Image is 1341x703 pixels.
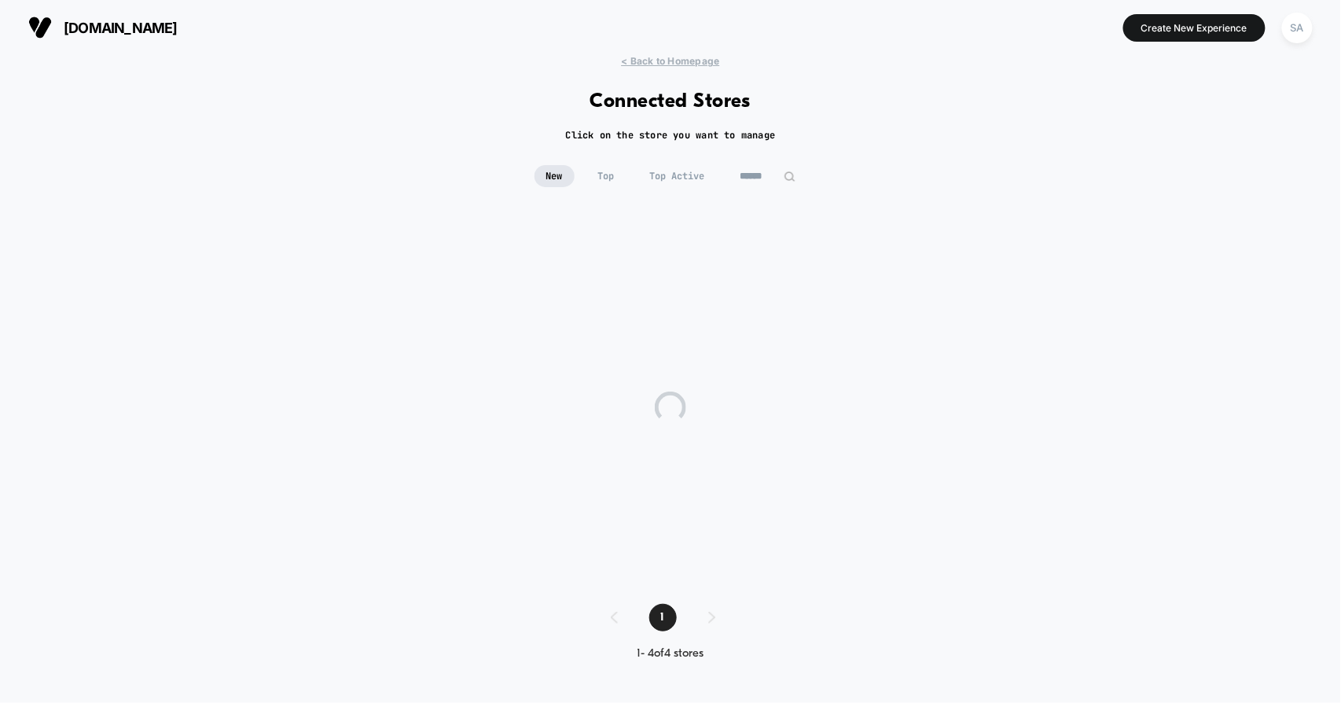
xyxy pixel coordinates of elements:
span: [DOMAIN_NAME] [64,20,178,36]
img: edit [784,171,795,182]
img: Visually logo [28,16,52,39]
button: SA [1277,12,1317,44]
div: SA [1282,13,1313,43]
span: Top Active [638,165,717,187]
span: Top [586,165,626,187]
h1: Connected Stores [590,90,751,113]
button: Create New Experience [1123,14,1266,42]
span: New [535,165,575,187]
button: [DOMAIN_NAME] [24,15,182,40]
span: < Back to Homepage [621,55,719,67]
h2: Click on the store you want to manage [566,129,776,142]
